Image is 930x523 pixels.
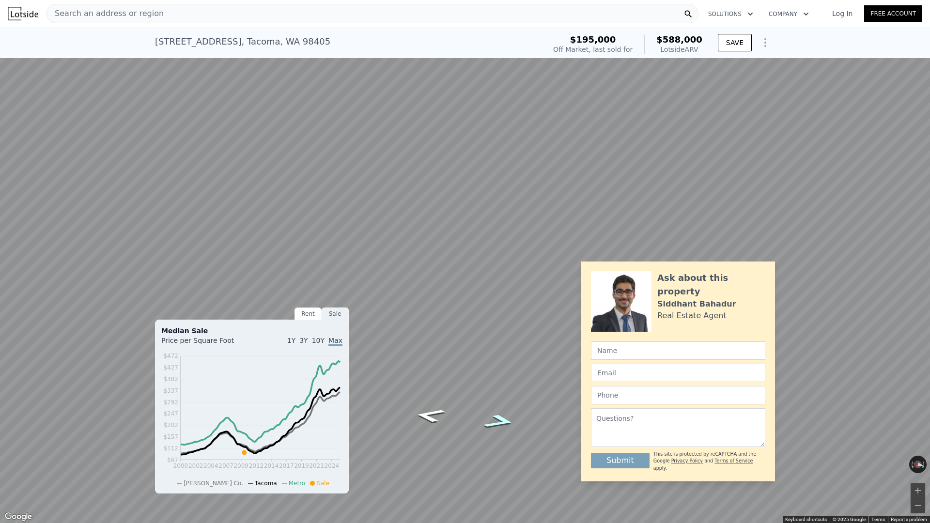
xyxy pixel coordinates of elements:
a: Privacy Policy [671,458,703,463]
tspan: 2017 [279,462,294,469]
span: [PERSON_NAME] Co. [184,480,243,487]
a: Free Account [864,5,922,22]
span: 3Y [299,337,308,344]
tspan: $472 [163,353,178,359]
span: Sale [317,480,329,487]
div: Siddhant Bahadur [657,298,736,310]
div: Sale [322,308,349,320]
button: Submit [591,453,650,468]
tspan: 2007 [218,462,233,469]
span: 1Y [287,337,295,344]
tspan: 2024 [325,462,340,469]
div: Ask about this property [657,271,765,298]
tspan: $427 [163,364,178,371]
button: Company [761,5,817,23]
div: [STREET_ADDRESS] , Tacoma , WA 98405 [155,35,330,48]
span: Search an address or region [47,8,164,19]
div: Lotside ARV [656,45,702,54]
span: $195,000 [570,34,616,45]
span: Tacoma [255,480,277,487]
span: Metro [289,480,305,487]
tspan: $202 [163,422,178,429]
a: Log In [821,9,864,18]
tspan: $157 [163,433,178,440]
span: $588,000 [656,34,702,45]
div: This site is protected by reCAPTCHA and the Google and apply. [653,451,765,472]
tspan: 2004 [203,462,218,469]
tspan: 2009 [233,462,248,469]
button: Show Options [756,33,775,52]
span: Max [328,337,342,346]
tspan: 2000 [173,462,188,469]
tspan: 2014 [264,462,279,469]
div: Median Sale [161,326,342,336]
div: Price per Square Foot [161,336,252,351]
div: Off Market, last sold for [553,45,633,54]
a: Terms of Service [714,458,753,463]
tspan: 2019 [294,462,309,469]
tspan: 2012 [249,462,264,469]
tspan: 2021 [309,462,324,469]
tspan: $337 [163,387,178,394]
tspan: $67 [167,457,178,463]
tspan: $112 [163,445,178,452]
input: Phone [591,386,765,404]
button: SAVE [718,34,752,51]
div: Real Estate Agent [657,310,727,322]
img: Lotside [8,7,38,20]
tspan: $292 [163,399,178,406]
button: Solutions [700,5,761,23]
input: Email [591,364,765,382]
span: 10Y [312,337,325,344]
div: Rent [294,308,322,320]
input: Name [591,341,765,360]
tspan: $382 [163,376,178,383]
tspan: 2002 [188,462,203,469]
tspan: $247 [163,410,178,417]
